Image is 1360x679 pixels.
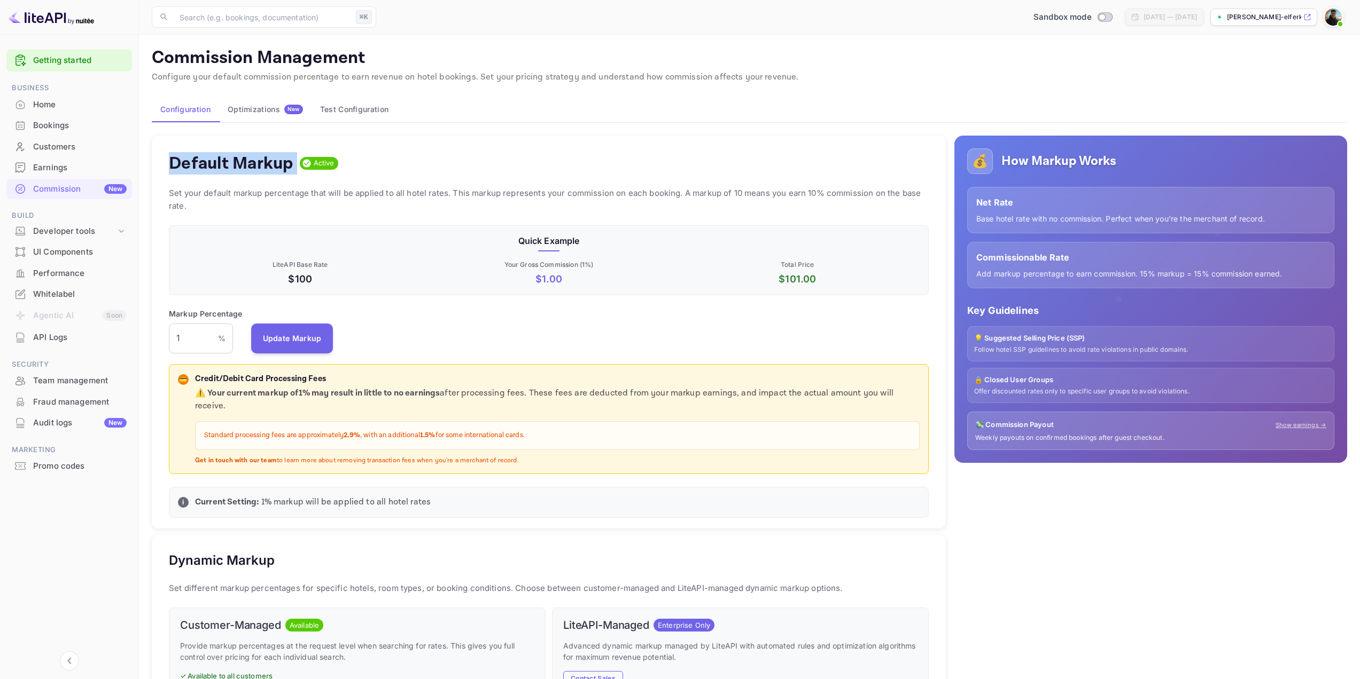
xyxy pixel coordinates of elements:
[563,640,918,662] p: Advanced dynamic markup managed by LiteAPI with automated rules and optimization algorithms for m...
[6,392,132,413] div: Fraud management
[974,375,1327,385] p: 🔒 Closed User Groups
[6,456,132,476] a: Promo codes
[6,179,132,200] div: CommissionNew
[976,268,1325,279] p: Add markup percentage to earn commission. 15% markup = 15% commission earned.
[6,115,132,135] a: Bookings
[228,105,303,114] div: Optimizations
[6,137,132,157] div: Customers
[675,272,920,286] p: $ 101.00
[675,260,920,270] p: Total Price
[195,496,259,508] strong: Current Setting:
[169,308,243,319] p: Markup Percentage
[6,157,132,177] a: Earnings
[285,620,323,631] span: Available
[173,6,352,28] input: Search (e.g. bookings, documentation)
[178,272,422,286] p: $100
[195,496,920,509] p: 1 % markup will be applied to all hotel rates
[6,94,132,114] a: Home
[152,97,219,122] button: Configuration
[974,345,1327,354] p: Follow hotel SSP guidelines to avoid rate violations in public domains.
[6,94,132,115] div: Home
[195,388,440,399] strong: ⚠️ Your current markup of 1 % may result in little to no earnings
[179,375,187,384] p: 💳
[195,456,277,464] strong: Get in touch with our team
[6,370,132,390] a: Team management
[6,115,132,136] div: Bookings
[195,456,920,465] p: to learn more about removing transaction fees when you're a merchant of record.
[654,620,714,631] span: Enterprise Only
[6,263,132,284] div: Performance
[6,327,132,347] a: API Logs
[974,333,1327,344] p: 💡 Suggested Selling Price (SSP)
[169,552,275,569] h5: Dynamic Markup
[426,272,671,286] p: $ 1.00
[33,460,127,472] div: Promo codes
[33,331,127,344] div: API Logs
[33,54,127,67] a: Getting started
[1144,12,1197,22] div: [DATE] — [DATE]
[33,288,127,301] div: Whitelabel
[33,396,127,408] div: Fraud management
[284,106,303,113] span: New
[426,260,671,270] p: Your Gross Commission ( 1 %)
[6,263,132,283] a: Performance
[6,456,132,477] div: Promo codes
[356,10,372,24] div: ⌘K
[6,242,132,263] div: UI Components
[33,120,127,132] div: Bookings
[251,323,333,353] button: Update Markup
[6,137,132,156] a: Customers
[182,498,184,507] p: i
[975,433,1326,443] p: Weekly payouts on confirmed bookings after guest checkout.
[1001,153,1116,170] h5: How Markup Works
[33,417,127,429] div: Audit logs
[6,284,132,304] a: Whitelabel
[1276,421,1326,430] a: Show earnings →
[6,359,132,370] span: Security
[178,234,920,247] p: Quick Example
[1033,11,1092,23] span: Sandbox mode
[195,387,920,413] p: after processing fees. These fees are deducted from your markup earnings, and impact the actual a...
[6,413,132,433] div: Audit logsNew
[178,260,422,270] p: LiteAPI Base Rate
[967,303,1334,318] p: Key Guidelines
[33,375,127,387] div: Team management
[152,71,1347,84] p: Configure your default commission percentage to earn revenue on hotel bookings. Set your pricing ...
[6,444,132,456] span: Marketing
[312,97,397,122] button: Test Configuration
[1325,9,1342,26] img: Jaber Elferkh
[6,157,132,178] div: Earnings
[195,373,920,385] p: Credit/Debit Card Processing Fees
[6,222,132,241] div: Developer tools
[6,284,132,305] div: Whitelabel
[9,9,94,26] img: LiteAPI logo
[1029,11,1116,23] div: Switch to Production mode
[6,242,132,262] a: UI Components
[218,333,226,344] p: %
[6,413,132,432] a: Audit logsNew
[33,141,127,153] div: Customers
[169,153,293,174] h4: Default Markup
[33,267,127,280] div: Performance
[1227,12,1301,22] p: [PERSON_NAME]-elferkh-k8rs.nui...
[6,370,132,391] div: Team management
[6,50,132,72] div: Getting started
[33,99,127,111] div: Home
[104,418,127,428] div: New
[972,152,988,171] p: 💰
[420,431,436,440] strong: 1.5%
[33,225,116,238] div: Developer tools
[169,187,929,212] p: Set your default markup percentage that will be applied to all hotel rates. This markup represent...
[169,323,218,353] input: 0
[976,251,1325,264] p: Commissionable Rate
[33,162,127,174] div: Earnings
[974,387,1327,396] p: Offer discounted rates only to specific user groups to avoid violations.
[976,213,1325,224] p: Base hotel rate with no commission. Perfect when you're the merchant of record.
[6,327,132,348] div: API Logs
[563,619,649,631] h6: LiteAPI-Managed
[6,179,132,199] a: CommissionNew
[104,184,127,194] div: New
[60,651,79,670] button: Collapse navigation
[975,420,1054,430] p: 💸 Commission Payout
[204,430,911,441] p: Standard processing fees are approximately , with an additional for some international cards.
